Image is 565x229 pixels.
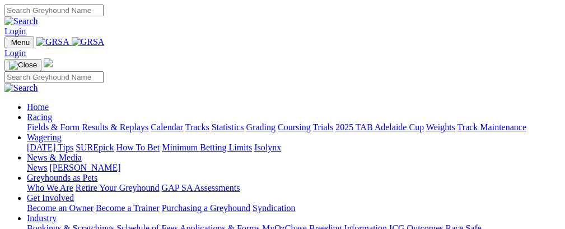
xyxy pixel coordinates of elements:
a: Racing [27,112,52,122]
a: Syndication [253,203,295,213]
img: Search [4,83,38,93]
img: Search [4,16,38,26]
a: Grading [246,122,276,132]
img: logo-grsa-white.png [44,58,53,67]
a: [PERSON_NAME] [49,163,120,172]
img: Close [9,61,37,70]
a: Statistics [212,122,244,132]
div: Greyhounds as Pets [27,183,561,193]
a: Weights [426,122,455,132]
img: GRSA [36,37,69,47]
a: Login [4,48,26,58]
a: Coursing [278,122,311,132]
a: Wagering [27,132,62,142]
div: Get Involved [27,203,561,213]
a: GAP SA Assessments [162,183,240,193]
input: Search [4,4,104,16]
button: Toggle navigation [4,36,34,48]
a: Who We Are [27,183,73,193]
a: Retire Your Greyhound [76,183,160,193]
a: Trials [312,122,333,132]
a: Calendar [151,122,183,132]
a: [DATE] Tips [27,143,73,152]
div: News & Media [27,163,561,173]
a: Become a Trainer [96,203,160,213]
a: Become an Owner [27,203,94,213]
a: Greyhounds as Pets [27,173,97,182]
a: SUREpick [76,143,114,152]
div: Wagering [27,143,561,153]
a: How To Bet [116,143,160,152]
a: Isolynx [254,143,281,152]
div: Racing [27,122,561,132]
a: Fields & Form [27,122,80,132]
span: Menu [11,38,30,47]
a: Industry [27,213,57,223]
a: Track Maintenance [457,122,526,132]
a: Purchasing a Greyhound [162,203,250,213]
a: Get Involved [27,193,74,203]
a: News [27,163,47,172]
a: Home [27,102,49,112]
input: Search [4,71,104,83]
a: News & Media [27,153,82,162]
img: GRSA [72,37,105,47]
a: Minimum Betting Limits [162,143,252,152]
a: 2025 TAB Adelaide Cup [335,122,424,132]
a: Results & Replays [82,122,148,132]
a: Login [4,26,26,36]
a: Tracks [185,122,209,132]
button: Toggle navigation [4,59,41,71]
